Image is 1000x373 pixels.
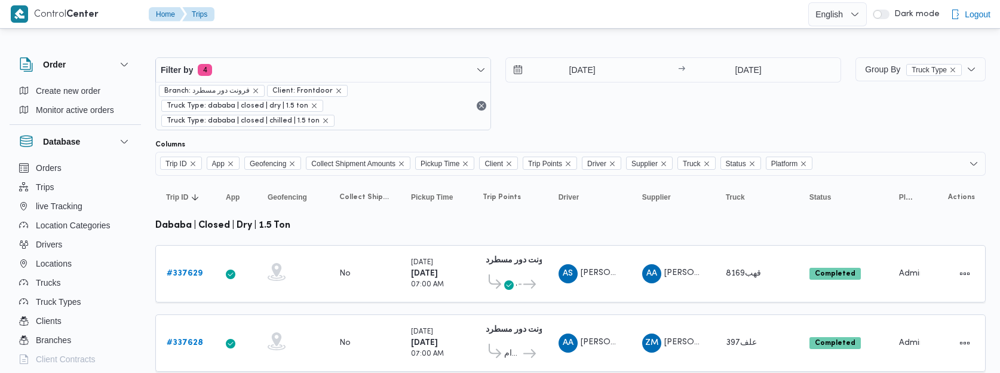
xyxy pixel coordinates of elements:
button: Supplier [637,188,709,207]
span: علف397 [726,339,757,347]
span: Monitor active orders [36,103,114,117]
button: Locations [14,254,136,273]
span: AA [563,334,573,353]
span: Location Categories [36,218,111,233]
button: Actions [955,264,974,283]
button: remove selected entity [322,117,329,124]
span: Truck Type: dababa | closed | chilled | 1.5 ton [167,115,320,126]
div: → [678,66,685,74]
input: Press the down key to open a popover containing a calendar. [506,58,642,82]
small: [DATE] [411,329,433,335]
h3: Order [43,57,66,72]
b: # 337629 [167,270,203,277]
div: Abadallah Aid Abadalsalam Abadalihafz [642,264,661,283]
span: Admin [899,339,924,347]
button: remove selected entity [335,87,342,94]
span: Truck [726,192,745,202]
b: Completed [815,270,855,277]
small: 07:00 AM [411,282,444,288]
span: Geofencing [244,157,301,170]
span: Supplier [631,157,658,170]
span: Geofencing [268,192,307,202]
button: Remove Trip ID from selection in this group [189,160,197,167]
span: [PERSON_NAME] [581,269,649,277]
button: Logout [946,2,995,26]
button: Truck Types [14,292,136,311]
span: Trip Points [483,192,521,202]
button: remove selected entity [252,87,259,94]
span: Truck Types [36,295,81,309]
span: Clients [36,314,62,328]
span: قهب8169 [726,270,761,277]
button: Remove Geofencing from selection in this group [289,160,296,167]
span: Trucks [36,276,60,290]
span: Actions [948,192,975,202]
button: Remove Pickup Time from selection in this group [462,160,469,167]
span: Collect Shipment Amounts [306,157,410,170]
span: 4 active filters [198,64,212,76]
span: Trip ID [165,157,187,170]
span: Truck Type: dababa | closed | dry | 1.5 ton [167,100,308,111]
span: Orders [36,161,62,175]
span: Status [809,192,832,202]
button: Remove Collect Shipment Amounts from selection in this group [398,160,405,167]
span: Platform [766,157,813,170]
input: Press the down key to open a popover containing a calendar. [689,58,808,82]
button: Orders [14,158,136,178]
svg: Sorted in descending order [191,192,200,202]
b: [DATE] [411,339,438,347]
div: Order [10,81,141,124]
button: Client Contracts [14,350,136,369]
button: Clients [14,311,136,331]
span: Locations [36,256,72,271]
button: Branches [14,331,136,350]
button: Filter by4 active filters [156,58,490,82]
span: Collect Shipment Amounts [339,192,389,202]
b: [DATE] [411,270,438,277]
b: dababa | closed | dry | 1.5 ton [155,221,290,230]
span: Pickup Time [415,157,474,170]
div: Zaiad Muhammad Said Atris [642,334,661,353]
span: Trip ID; Sorted in descending order [166,192,188,202]
button: Order [19,57,131,72]
button: Pickup Time [406,188,466,207]
button: Create new order [14,81,136,100]
span: Trips [36,180,54,194]
span: Dark mode [889,10,940,19]
span: Status [720,157,761,170]
span: Create new order [36,84,100,98]
span: [PERSON_NAME] [581,338,649,346]
span: Geofencing [250,157,286,170]
button: Database [19,134,131,149]
span: Truck Type [912,65,947,75]
span: [PERSON_NAME] [664,338,732,346]
span: App [212,157,225,170]
button: App [221,188,251,207]
span: Truck Type: dababa | closed | dry | 1.5 ton [161,100,323,112]
span: live Tracking [36,199,82,213]
b: فرونت دور مسطرد [486,326,552,334]
button: Home [149,7,185,22]
b: # 337628 [167,339,203,347]
span: Logout [965,7,990,22]
span: Trip Points [523,157,577,170]
span: Branch: فرونت دور مسطرد [159,85,265,97]
button: Group ByTruck Typeremove selected entity [855,57,986,81]
span: Client: Frontdoor [267,85,348,97]
a: #337628 [167,336,203,350]
button: Remove Platform from selection in this group [800,160,807,167]
span: Driver [582,157,621,170]
button: Remove Driver from selection in this group [609,160,616,167]
span: [PERSON_NAME] [664,269,732,277]
button: Remove [474,99,489,113]
button: remove selected entity [949,66,956,74]
b: Center [66,10,99,19]
span: Client [479,157,518,170]
span: App [226,192,240,202]
span: طلبات مارت حدائق الاهرام [504,347,522,361]
span: Completed [809,268,861,280]
button: Trips [182,7,214,22]
span: Filter by [161,63,193,77]
button: Open list of options [969,159,978,169]
button: Remove App from selection in this group [227,160,234,167]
